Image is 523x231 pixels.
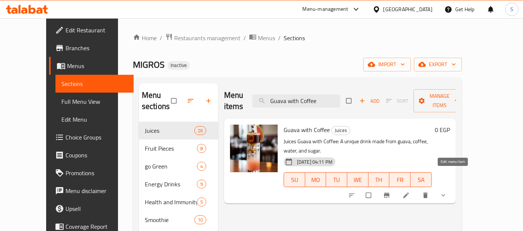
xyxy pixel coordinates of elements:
[369,172,390,187] button: TH
[145,215,194,224] span: Smoothie
[326,172,347,187] button: TU
[61,79,128,88] span: Sections
[252,94,340,108] input: search
[49,200,134,218] a: Upsell
[332,126,350,135] span: Juices
[361,188,377,202] span: Select to update
[66,44,128,52] span: Branches
[145,180,197,189] div: Energy Drinks
[278,33,281,42] li: /
[329,174,344,185] span: TU
[55,93,134,110] a: Full Menu View
[49,57,134,75] a: Menus
[359,97,379,105] span: Add
[66,222,128,231] span: Coverage Report
[139,211,218,229] div: Smoothie10
[369,60,405,69] span: import
[182,93,200,109] span: Sort sections
[66,133,128,142] span: Choice Groups
[66,169,128,177] span: Promotions
[197,163,206,170] span: 4
[435,187,453,203] button: show more
[49,164,134,182] a: Promotions
[66,186,128,195] span: Menu disclaimer
[284,137,432,155] p: Juices Guava with Coffee: A unique drink made from guava, coffee, water, and sugar.
[145,162,197,171] span: go Green
[420,92,460,110] span: Manage items
[243,33,246,42] li: /
[167,94,182,108] span: Select all sections
[194,215,206,224] div: items
[379,187,396,203] button: Branch-specific-item
[55,110,134,128] a: Edit Menu
[197,180,206,189] div: items
[357,95,381,107] button: Add
[383,5,433,13] div: [GEOGRAPHIC_DATA]
[363,58,411,71] button: import
[49,128,134,146] a: Choice Groups
[66,151,128,160] span: Coupons
[165,33,240,43] a: Restaurants management
[287,174,302,185] span: SU
[284,124,330,135] span: Guava with Coffee
[133,33,462,43] nav: breadcrumb
[347,172,369,187] button: WE
[139,122,218,139] div: Juices26
[145,144,197,153] span: Fruit Pieces
[66,204,128,213] span: Upsell
[371,174,387,185] span: TH
[49,21,134,39] a: Edit Restaurant
[440,192,447,199] svg: Show Choices
[258,33,275,42] span: Menus
[414,89,466,112] button: Manage items
[197,181,206,188] span: 9
[197,145,206,152] span: 8
[197,144,206,153] div: items
[195,216,206,224] span: 10
[510,5,513,13] span: S
[357,95,381,107] span: Add item
[49,39,134,57] a: Branches
[49,146,134,164] a: Coupons
[197,162,206,171] div: items
[61,115,128,124] span: Edit Menu
[392,174,408,185] span: FR
[49,182,134,200] a: Menu disclaimer
[174,33,240,42] span: Restaurants management
[342,94,357,108] span: Select section
[284,172,305,187] button: SU
[414,174,429,185] span: SA
[414,58,462,71] button: export
[67,61,128,70] span: Menus
[66,26,128,35] span: Edit Restaurant
[145,198,197,206] span: Health and Immunity Drinks
[139,157,218,175] div: go Green4
[303,5,348,14] div: Menu-management
[389,172,411,187] button: FR
[417,187,435,203] button: delete
[195,127,206,134] span: 26
[55,75,134,93] a: Sections
[197,198,206,206] div: items
[133,33,157,42] a: Home
[308,174,323,185] span: MO
[194,126,206,135] div: items
[197,199,206,206] span: 5
[344,187,361,203] button: sort-choices
[305,172,326,187] button: MO
[420,60,456,69] span: export
[145,126,194,135] span: Juices
[139,175,218,193] div: Energy Drinks9
[249,33,275,43] a: Menus
[294,158,335,166] span: [DATE] 04:11 PM
[160,33,162,42] li: /
[61,97,128,106] span: Full Menu View
[139,139,218,157] div: Fruit Pieces8
[139,193,218,211] div: Health and Immunity Drinks5
[350,174,366,185] span: WE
